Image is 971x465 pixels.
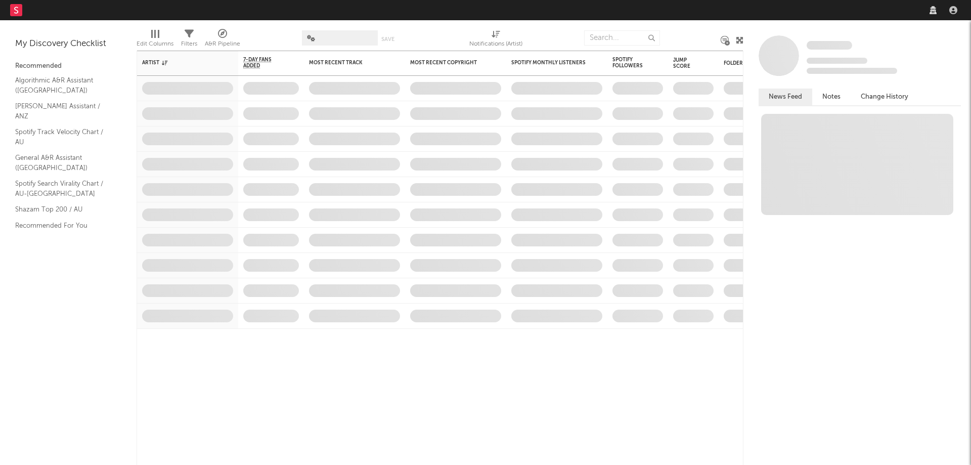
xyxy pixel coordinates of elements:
span: Tracking Since: [DATE] [807,58,867,64]
div: Most Recent Track [309,60,385,66]
button: Notes [812,89,851,105]
a: [PERSON_NAME] Assistant / ANZ [15,101,111,121]
a: Some Artist [807,40,852,51]
div: Folders [724,60,800,66]
span: 0 fans last week [807,68,897,74]
div: Notifications (Artist) [469,38,522,50]
div: Edit Columns [137,38,173,50]
div: Artist [142,60,218,66]
button: Save [381,36,394,42]
div: A&R Pipeline [205,25,240,55]
a: Spotify Track Velocity Chart / AU [15,126,111,147]
button: News Feed [759,89,812,105]
div: Jump Score [673,57,698,69]
div: Recommended [15,60,121,72]
div: Filters [181,38,197,50]
div: A&R Pipeline [205,38,240,50]
a: Shazam Top 200 / AU [15,204,111,215]
input: Search... [584,30,660,46]
div: Spotify Followers [612,57,648,69]
span: 7-Day Fans Added [243,57,284,69]
a: Algorithmic A&R Assistant ([GEOGRAPHIC_DATA]) [15,75,111,96]
div: My Discovery Checklist [15,38,121,50]
div: Notifications (Artist) [469,25,522,55]
div: Most Recent Copyright [410,60,486,66]
div: Filters [181,25,197,55]
a: Spotify Search Virality Chart / AU-[GEOGRAPHIC_DATA] [15,178,111,199]
div: Edit Columns [137,25,173,55]
a: Recommended For You [15,220,111,231]
button: Change History [851,89,918,105]
span: Some Artist [807,41,852,50]
div: Spotify Monthly Listeners [511,60,587,66]
a: General A&R Assistant ([GEOGRAPHIC_DATA]) [15,152,111,173]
